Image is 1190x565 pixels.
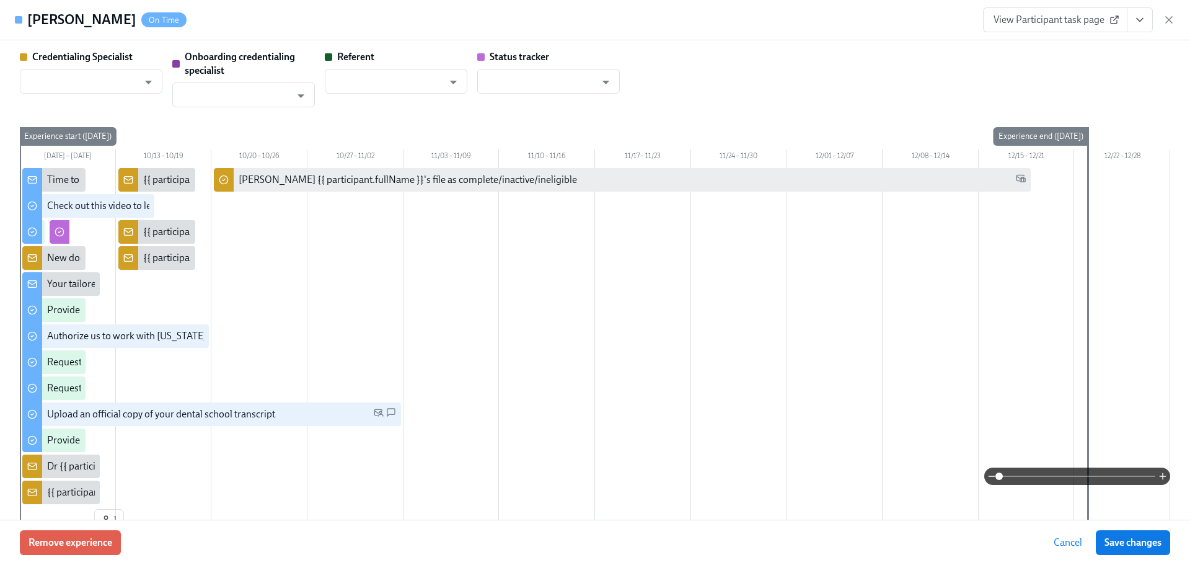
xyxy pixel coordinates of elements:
[1054,536,1082,549] span: Cancel
[47,434,264,447] div: Provide more information about your name change
[19,127,117,146] div: Experience start ([DATE])
[386,407,396,422] span: SMS
[143,173,432,187] div: {{ participant.fullName }} has provided name change documentation
[787,149,883,166] div: 12/01 – 12/07
[595,149,691,166] div: 11/17 – 11/23
[239,173,577,187] div: [PERSON_NAME] {{ participant.fullName }}'s file as complete/inactive/ineligible
[403,149,500,166] div: 11/03 – 11/09
[211,149,307,166] div: 10/20 – 10/26
[490,51,549,63] strong: Status tracker
[1074,149,1170,166] div: 12/22 – 12/28
[94,509,124,530] button: 1
[101,514,117,526] span: 1
[29,536,112,549] span: Remove experience
[1045,530,1091,555] button: Cancel
[337,51,374,63] strong: Referent
[47,251,351,265] div: New doctor enrolled in OCC licensure process: {{ participant.fullName }}
[47,407,275,421] div: Upload an official copy of your dental school transcript
[1104,536,1161,549] span: Save changes
[27,11,136,29] h4: [PERSON_NAME]
[143,251,466,265] div: {{ participant.fullName }} has uploaded a receipt for their regional test scores
[983,7,1127,32] a: View Participant task page
[444,73,463,92] button: Open
[32,51,133,63] strong: Credentialing Specialist
[116,149,212,166] div: 10/13 – 10/19
[47,381,165,395] div: Request your JCDNE scores
[47,460,337,473] div: Dr {{ participant.fullName }} sent [US_STATE] licensing requirements
[883,149,979,166] div: 12/08 – 12/14
[1096,530,1170,555] button: Save changes
[143,225,462,239] div: {{ participant.fullName }} has uploaded a receipt for their JCDNE test scores
[994,14,1117,26] span: View Participant task page
[47,355,343,369] div: Request proof of your {{ participant.regionalExamPassed }} test scores
[596,73,615,92] button: Open
[47,329,269,343] div: Authorize us to work with [US_STATE] on your behalf
[20,149,116,166] div: [DATE] – [DATE]
[979,149,1075,166] div: 12/15 – 12/21
[374,407,384,422] span: Personal Email
[47,199,254,213] div: Check out this video to learn more about the OCC
[141,16,187,25] span: On Time
[291,86,311,105] button: Open
[185,51,295,76] strong: Onboarding credentialing specialist
[47,303,332,317] div: Provide us with some extra info for the [US_STATE] state application
[1016,173,1026,187] span: Work Email
[691,149,787,166] div: 11/24 – 11/30
[47,486,290,499] div: {{ participant.fullName }} has answered the questionnaire
[994,127,1088,146] div: Experience end ([DATE])
[47,277,281,291] div: Your tailored to-do list for [US_STATE] licensing process
[1127,7,1153,32] button: View task page
[307,149,403,166] div: 10/27 – 11/02
[20,530,121,555] button: Remove experience
[139,73,158,92] button: Open
[47,173,258,187] div: Time to begin your [US_STATE] license application
[499,149,595,166] div: 11/10 – 11/16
